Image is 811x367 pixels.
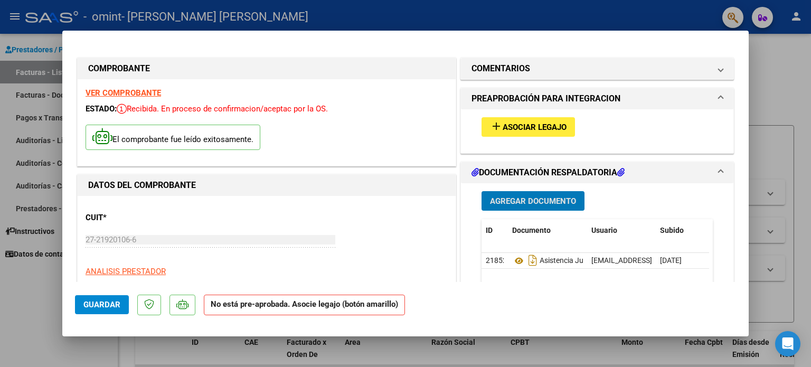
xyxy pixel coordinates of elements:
p: El comprobante fue leído exitosamente. [86,125,260,150]
datatable-header-cell: Subido [656,219,709,242]
span: Asistencia Julio [512,257,591,265]
span: Usuario [591,226,617,234]
div: PREAPROBACIÓN PARA INTEGRACION [461,109,733,153]
datatable-header-cell: Documento [508,219,587,242]
button: Asociar Legajo [482,117,575,137]
span: ESTADO: [86,104,117,114]
span: [EMAIL_ADDRESS][DOMAIN_NAME] - [PERSON_NAME] [591,256,770,265]
span: Guardar [83,300,120,309]
a: VER COMPROBANTE [86,88,161,98]
strong: COMPROBANTE [88,63,150,73]
mat-expansion-panel-header: PREAPROBACIÓN PARA INTEGRACION [461,88,733,109]
strong: No está pre-aprobada. Asocie legajo (botón amarillo) [204,295,405,315]
datatable-header-cell: ID [482,219,508,242]
button: Agregar Documento [482,191,584,211]
datatable-header-cell: Usuario [587,219,656,242]
span: Asociar Legajo [503,123,567,132]
span: Subido [660,226,684,234]
h1: PREAPROBACIÓN PARA INTEGRACION [471,92,620,105]
span: Documento [512,226,551,234]
mat-icon: add [490,120,503,133]
h1: DOCUMENTACIÓN RESPALDATORIA [471,166,625,179]
p: CUIT [86,212,194,224]
span: ID [486,226,493,234]
mat-expansion-panel-header: DOCUMENTACIÓN RESPALDATORIA [461,162,733,183]
mat-expansion-panel-header: COMENTARIOS [461,58,733,79]
i: Descargar documento [526,252,540,269]
datatable-header-cell: Acción [709,219,761,242]
div: Open Intercom Messenger [775,331,800,356]
h1: COMENTARIOS [471,62,530,75]
span: ANALISIS PRESTADOR [86,267,166,276]
span: Recibida. En proceso de confirmacion/aceptac por la OS. [117,104,328,114]
button: Guardar [75,295,129,314]
span: [DATE] [660,256,682,265]
span: Agregar Documento [490,196,576,206]
strong: DATOS DEL COMPROBANTE [88,180,196,190]
span: 21852 [486,256,507,265]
